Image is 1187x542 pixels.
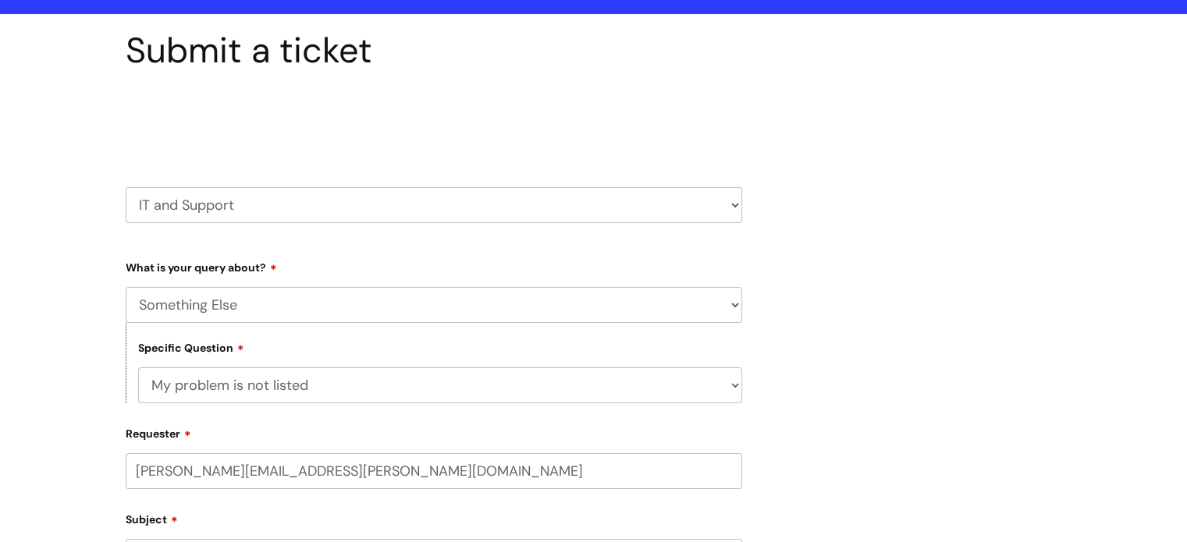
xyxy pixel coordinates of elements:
input: Email [126,453,742,489]
h1: Submit a ticket [126,30,742,72]
label: Subject [126,508,742,526]
h2: Select issue type [126,108,742,136]
label: Specific Question [138,339,244,355]
label: Requester [126,422,742,441]
label: What is your query about? [126,256,742,275]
